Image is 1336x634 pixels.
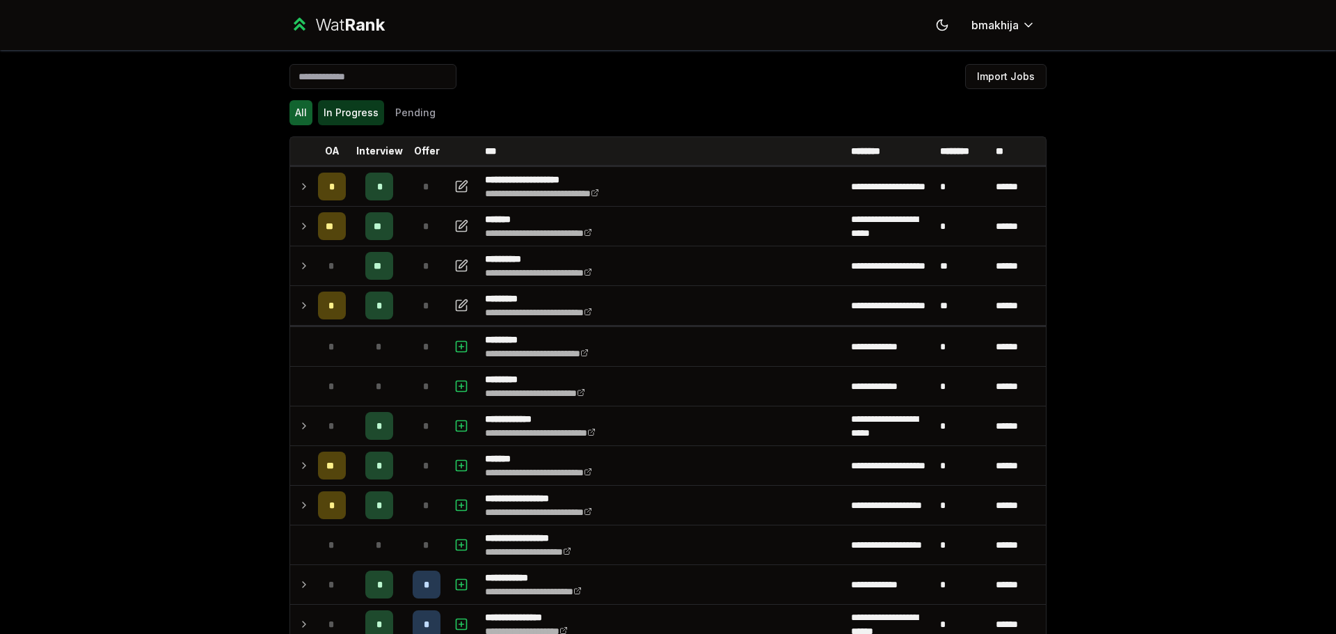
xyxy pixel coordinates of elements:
a: WatRank [289,14,385,36]
button: Import Jobs [965,64,1047,89]
span: bmakhija [971,17,1019,33]
div: Wat [315,14,385,36]
span: Rank [344,15,385,35]
button: Pending [390,100,441,125]
button: In Progress [318,100,384,125]
p: Interview [356,144,403,158]
p: OA [325,144,340,158]
button: All [289,100,312,125]
button: bmakhija [960,13,1047,38]
p: Offer [414,144,440,158]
